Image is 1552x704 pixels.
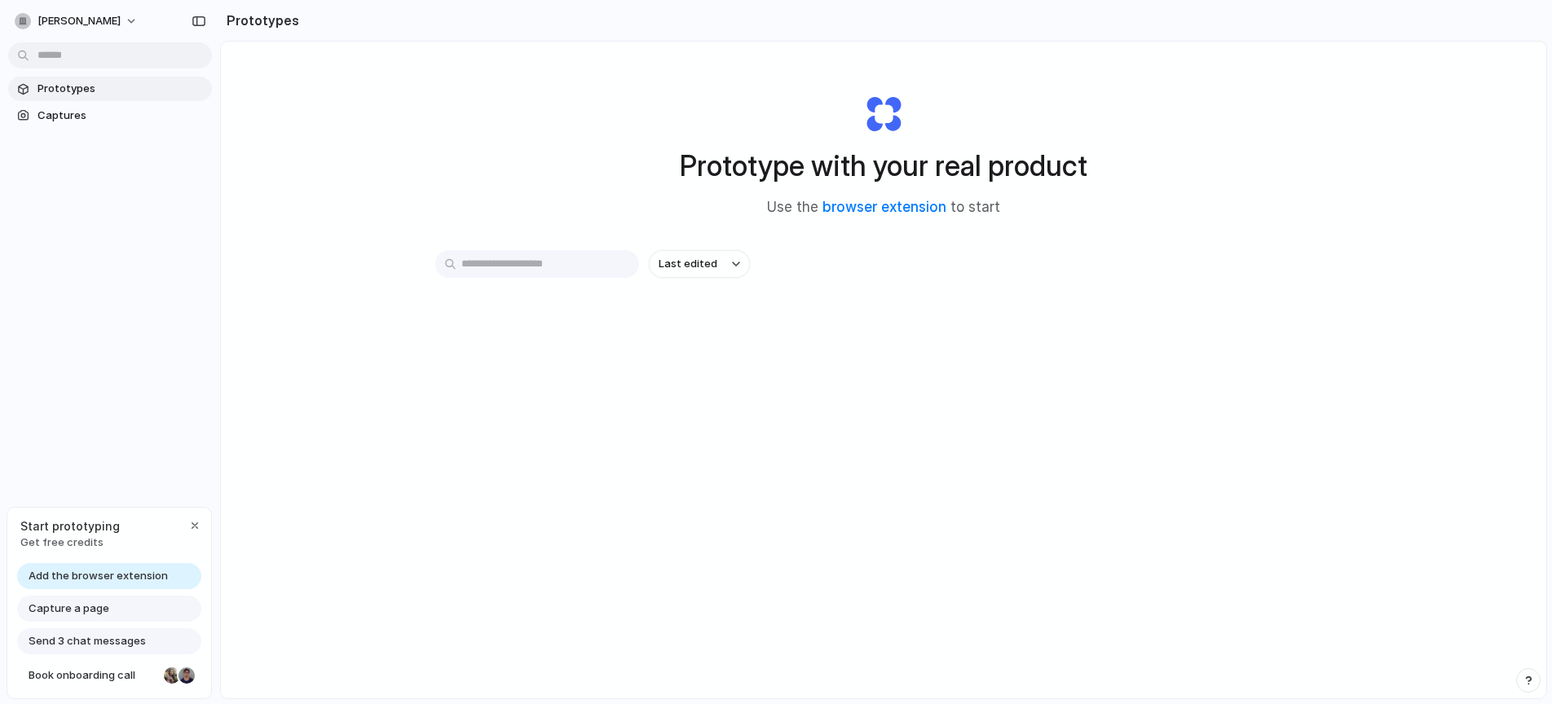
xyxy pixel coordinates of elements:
button: [PERSON_NAME] [8,8,146,34]
h1: Prototype with your real product [680,144,1087,187]
span: Use the to start [767,197,1000,218]
div: Nicole Kubica [162,666,182,685]
span: Captures [37,108,205,124]
h2: Prototypes [220,11,299,30]
span: Add the browser extension [29,568,168,584]
div: Christian Iacullo [177,666,196,685]
a: Prototypes [8,77,212,101]
span: Send 3 chat messages [29,633,146,649]
a: browser extension [822,199,946,215]
a: Book onboarding call [17,662,201,689]
span: Last edited [659,256,717,272]
span: [PERSON_NAME] [37,13,121,29]
span: Get free credits [20,535,120,551]
span: Book onboarding call [29,667,157,684]
span: Prototypes [37,81,205,97]
span: Start prototyping [20,517,120,535]
span: Capture a page [29,601,109,617]
a: Captures [8,103,212,128]
button: Last edited [649,250,750,278]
